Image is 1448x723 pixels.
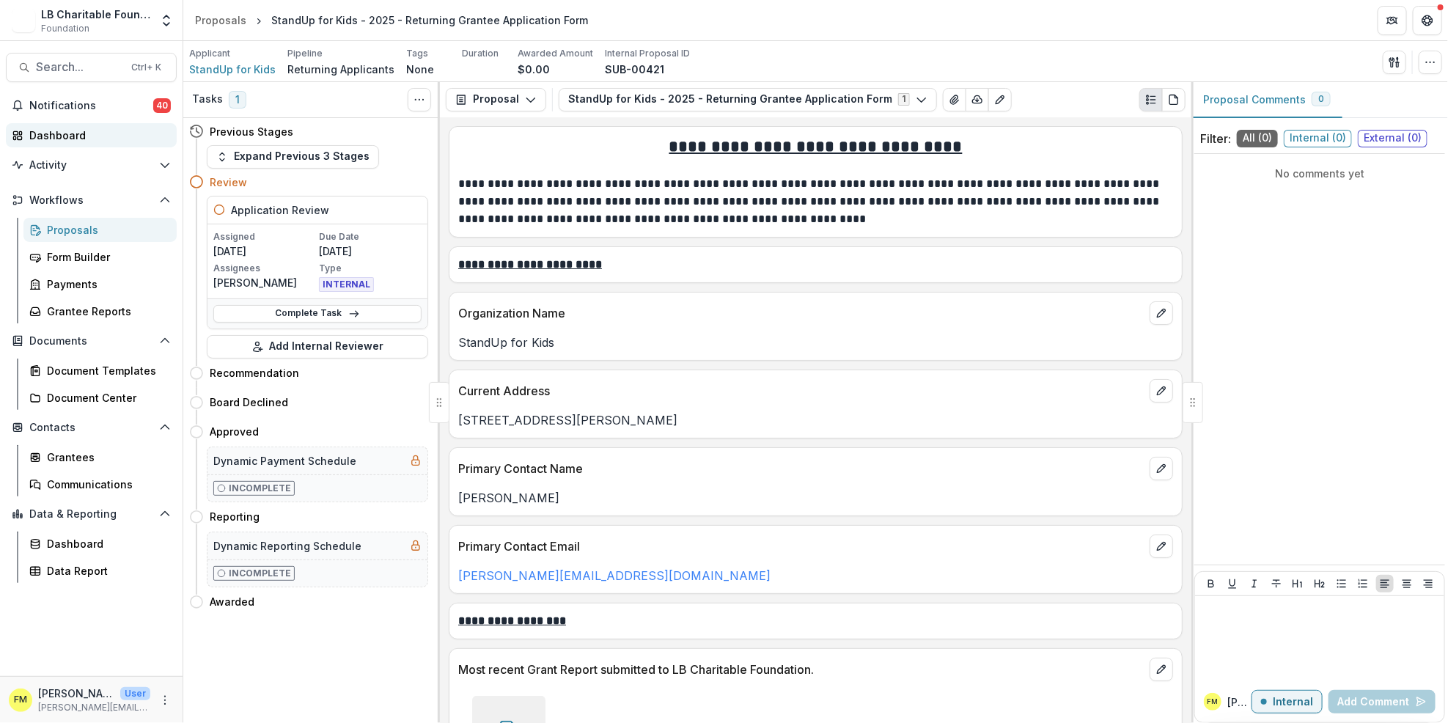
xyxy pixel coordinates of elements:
[458,382,1144,400] p: Current Address
[6,329,177,353] button: Open Documents
[605,62,664,77] p: SUB-00421
[319,243,422,259] p: [DATE]
[1246,575,1263,592] button: Italicize
[210,365,299,381] h4: Recommendation
[1200,166,1439,181] p: No comments yet
[1224,575,1241,592] button: Underline
[23,472,177,496] a: Communications
[1376,575,1394,592] button: Align Left
[319,277,374,292] span: INTERNAL
[229,91,246,109] span: 1
[943,88,966,111] button: View Attached Files
[120,687,150,700] p: User
[189,47,230,60] p: Applicant
[210,509,260,524] h4: Reporting
[156,6,177,35] button: Open entity switcher
[23,272,177,296] a: Payments
[287,62,394,77] p: Returning Applicants
[1150,457,1173,480] button: edit
[1150,379,1173,403] button: edit
[6,123,177,147] a: Dashboard
[213,243,316,259] p: [DATE]
[406,62,434,77] p: None
[1200,130,1231,147] p: Filter:
[518,47,593,60] p: Awarded Amount
[1289,575,1306,592] button: Heading 1
[23,386,177,410] a: Document Center
[1150,658,1173,681] button: edit
[6,188,177,212] button: Open Workflows
[38,686,114,701] p: [PERSON_NAME]
[1162,88,1186,111] button: PDF view
[189,62,276,77] a: StandUp for Kids
[207,335,428,359] button: Add Internal Reviewer
[41,7,150,22] div: LB Charitable Foundation
[47,449,165,465] div: Grantees
[1227,694,1252,710] p: [PERSON_NAME]
[287,47,323,60] p: Pipeline
[458,304,1144,322] p: Organization Name
[213,230,316,243] p: Assigned
[1273,696,1313,708] p: Internal
[210,175,247,190] h4: Review
[605,47,690,60] p: Internal Proposal ID
[29,194,153,207] span: Workflows
[458,460,1144,477] p: Primary Contact Name
[229,567,291,580] p: Incomplete
[6,53,177,82] button: Search...
[1191,82,1342,118] button: Proposal Comments
[1354,575,1372,592] button: Ordered List
[1139,88,1163,111] button: Plaintext view
[408,88,431,111] button: Toggle View Cancelled Tasks
[458,661,1144,678] p: Most recent Grant Report submitted to LB Charitable Foundation.
[23,218,177,242] a: Proposals
[47,563,165,579] div: Data Report
[1311,575,1328,592] button: Heading 2
[41,22,89,35] span: Foundation
[195,12,246,28] div: Proposals
[210,594,254,609] h4: Awarded
[229,482,291,495] p: Incomplete
[189,10,252,31] a: Proposals
[189,10,594,31] nav: breadcrumb
[38,701,150,714] p: [PERSON_NAME][EMAIL_ADDRESS][DOMAIN_NAME]
[6,153,177,177] button: Open Activity
[47,390,165,405] div: Document Center
[210,424,259,439] h4: Approved
[462,47,499,60] p: Duration
[1202,575,1220,592] button: Bold
[1208,698,1219,705] div: Francisca Mendoza
[210,394,288,410] h4: Board Declined
[1413,6,1442,35] button: Get Help
[458,411,1173,429] p: [STREET_ADDRESS][PERSON_NAME]
[1358,130,1427,147] span: External ( 0 )
[29,422,153,434] span: Contacts
[29,508,153,521] span: Data & Reporting
[23,245,177,269] a: Form Builder
[23,299,177,323] a: Grantee Reports
[458,568,771,583] a: [PERSON_NAME][EMAIL_ADDRESS][DOMAIN_NAME]
[1237,130,1278,147] span: All ( 0 )
[458,334,1173,351] p: StandUp for Kids
[29,100,153,112] span: Notifications
[1378,6,1407,35] button: Partners
[1150,301,1173,325] button: edit
[446,88,546,111] button: Proposal
[1398,575,1416,592] button: Align Center
[47,477,165,492] div: Communications
[6,94,177,117] button: Notifications40
[213,305,422,323] a: Complete Task
[406,47,428,60] p: Tags
[153,98,171,113] span: 40
[213,453,356,469] h5: Dynamic Payment Schedule
[213,538,361,554] h5: Dynamic Reporting Schedule
[518,62,550,77] p: $0.00
[6,416,177,439] button: Open Contacts
[1284,130,1352,147] span: Internal ( 0 )
[231,202,329,218] h5: Application Review
[458,489,1173,507] p: [PERSON_NAME]
[128,59,164,76] div: Ctrl + K
[47,222,165,238] div: Proposals
[1150,535,1173,558] button: edit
